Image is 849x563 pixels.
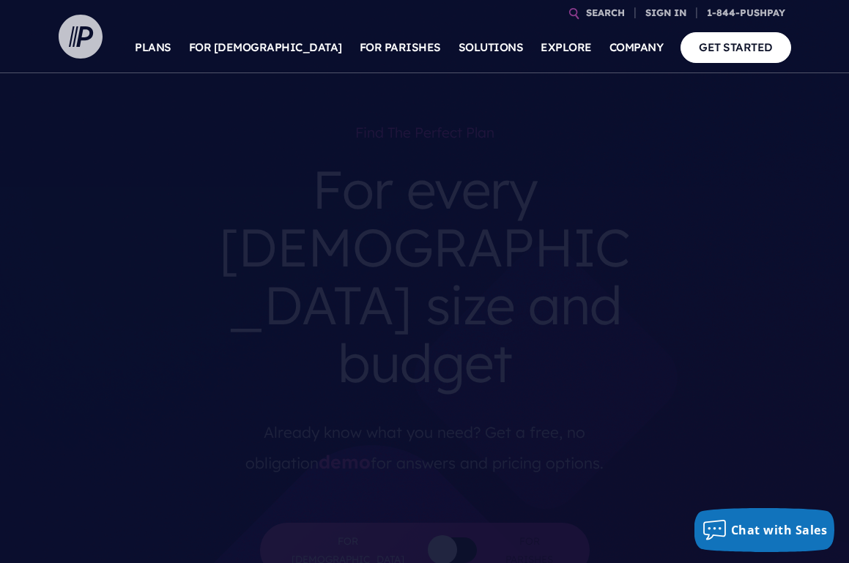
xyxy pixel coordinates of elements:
[189,22,342,73] a: FOR [DEMOGRAPHIC_DATA]
[731,522,828,538] span: Chat with Sales
[694,508,835,552] button: Chat with Sales
[681,32,791,62] a: GET STARTED
[135,22,171,73] a: PLANS
[360,22,441,73] a: FOR PARISHES
[459,22,524,73] a: SOLUTIONS
[609,22,664,73] a: COMPANY
[541,22,592,73] a: EXPLORE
